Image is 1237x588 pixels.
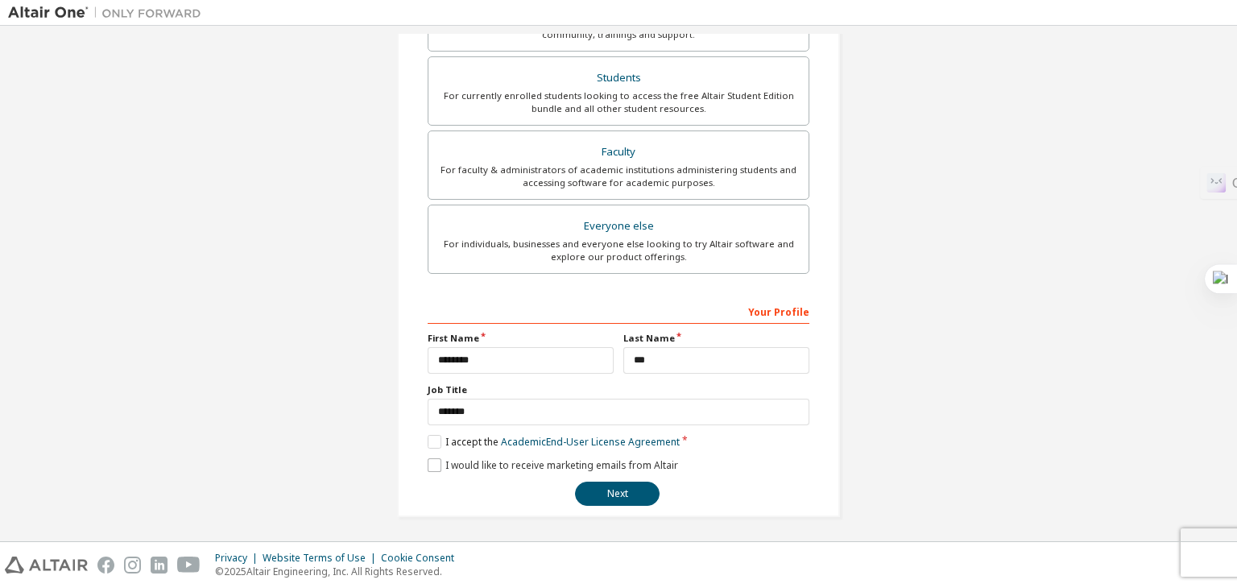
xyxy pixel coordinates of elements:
div: For currently enrolled students looking to access the free Altair Student Edition bundle and all ... [438,89,799,115]
div: Everyone else [438,215,799,238]
label: I accept the [428,435,680,449]
div: Website Terms of Use [263,552,381,565]
button: Next [575,482,660,506]
img: Altair One [8,5,209,21]
label: I would like to receive marketing emails from Altair [428,458,678,472]
img: youtube.svg [177,557,201,574]
label: Last Name [623,332,809,345]
img: altair_logo.svg [5,557,88,574]
label: Job Title [428,383,809,396]
a: Academic End-User License Agreement [501,435,680,449]
img: instagram.svg [124,557,141,574]
div: For individuals, businesses and everyone else looking to try Altair software and explore our prod... [438,238,799,263]
div: For faculty & administrators of academic institutions administering students and accessing softwa... [438,164,799,189]
div: Privacy [215,552,263,565]
div: Students [438,67,799,89]
div: Cookie Consent [381,552,464,565]
img: linkedin.svg [151,557,168,574]
p: © 2025 Altair Engineering, Inc. All Rights Reserved. [215,565,464,578]
div: Faculty [438,141,799,164]
label: First Name [428,332,614,345]
div: Your Profile [428,298,809,324]
img: facebook.svg [97,557,114,574]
